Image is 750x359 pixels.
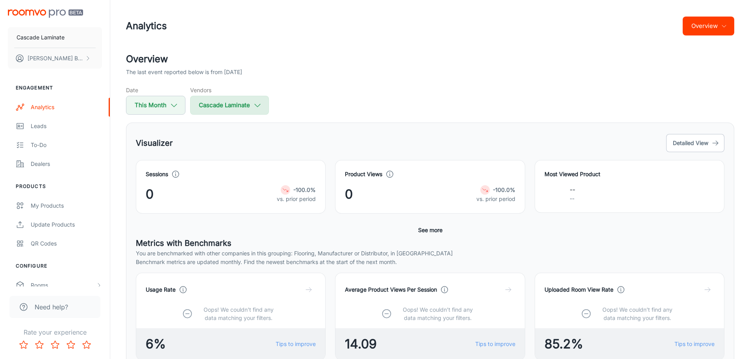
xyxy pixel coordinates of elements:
[293,186,316,193] strong: -100.0%
[31,220,102,229] div: Update Products
[31,103,102,112] div: Analytics
[16,337,31,353] button: Rate 1 star
[198,305,280,322] p: Oops! We couldn’t find any data matching your filters.
[570,185,575,194] p: --
[47,337,63,353] button: Rate 3 star
[476,195,515,203] p: vs. prior period
[544,170,715,179] h4: Most Viewed Product
[136,249,724,258] p: You are benchmarked with other companies in this grouping: Flooring, Manufacturer or Distributor,...
[126,96,185,115] button: This Month
[126,19,167,33] h1: Analytics
[570,194,575,203] p: --
[596,305,678,322] p: Oops! We couldn’t find any data matching your filters.
[8,48,102,69] button: [PERSON_NAME] Buckwold
[31,160,102,168] div: Dealers
[146,335,166,353] span: 6%
[35,302,68,312] span: Need help?
[136,237,724,249] h5: Metrics with Benchmarks
[31,201,102,210] div: My Products
[146,185,154,204] span: 0
[31,239,102,248] div: QR Codes
[345,285,437,294] h4: Average Product Views Per Session
[190,96,269,115] button: Cascade Laminate
[6,327,104,337] p: Rate your experience
[31,337,47,353] button: Rate 2 star
[8,27,102,48] button: Cascade Laminate
[146,285,176,294] h4: Usage Rate
[415,223,446,237] button: See more
[136,258,724,266] p: Benchmark metrics are updated monthly. Find the newest benchmarks at the start of the next month.
[146,170,168,179] h4: Sessions
[544,335,583,353] span: 85.2%
[79,337,94,353] button: Rate 5 star
[126,68,242,76] p: The last event reported below is from [DATE]
[31,281,96,290] div: Rooms
[276,340,316,348] a: Tips to improve
[17,33,65,42] p: Cascade Laminate
[345,335,377,353] span: 14.09
[493,186,515,193] strong: -100.0%
[63,337,79,353] button: Rate 4 star
[28,54,83,63] p: [PERSON_NAME] Buckwold
[475,340,515,348] a: Tips to improve
[345,170,382,179] h4: Product Views
[31,122,102,130] div: Leads
[190,86,269,94] h5: Vendors
[8,9,83,18] img: Roomvo PRO Beta
[126,86,185,94] h5: Date
[126,52,734,66] h2: Overview
[31,141,102,149] div: To-do
[683,17,734,35] button: Overview
[674,340,715,348] a: Tips to improve
[397,305,479,322] p: Oops! We couldn’t find any data matching your filters.
[345,185,353,204] span: 0
[544,285,613,294] h4: Uploaded Room View Rate
[136,137,173,149] h5: Visualizer
[666,134,724,152] button: Detailed View
[277,195,316,203] p: vs. prior period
